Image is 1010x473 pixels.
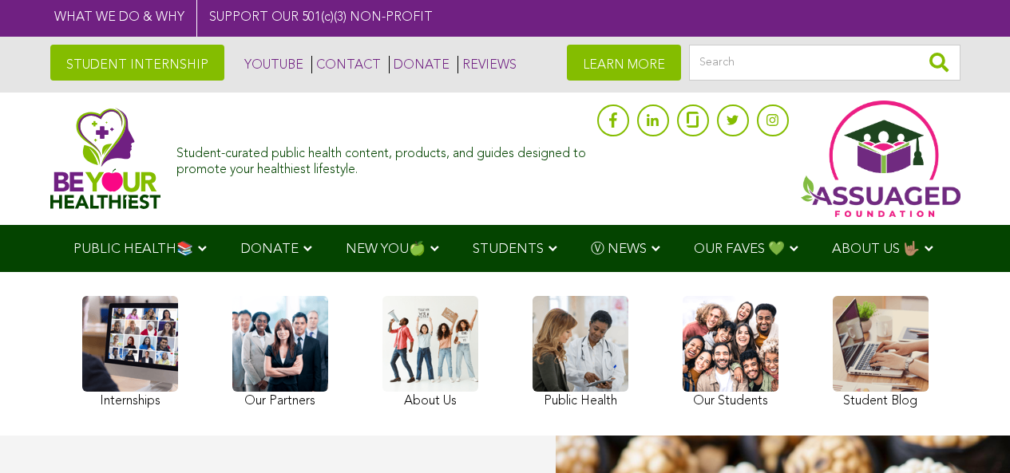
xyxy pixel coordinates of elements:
div: Navigation Menu [50,225,960,272]
input: Search [689,45,960,81]
a: STUDENT INTERNSHIP [50,45,224,81]
a: LEARN MORE [567,45,681,81]
img: glassdoor [687,112,698,128]
div: Student-curated public health content, products, and guides designed to promote your healthiest l... [176,139,588,177]
span: Ⓥ NEWS [591,242,647,256]
span: NEW YOU🍏 [346,242,426,256]
span: OUR FAVES 💚 [694,242,785,256]
span: DONATE [240,242,299,256]
iframe: Chat Widget [930,396,1010,473]
span: ABOUT US 🤟🏽 [832,242,920,256]
img: Assuaged App [801,101,960,217]
span: PUBLIC HEALTH📚 [73,242,193,256]
span: STUDENTS [473,242,544,256]
a: CONTACT [311,56,381,73]
a: DONATE [389,56,450,73]
a: YOUTUBE [240,56,303,73]
img: Assuaged [50,108,161,209]
a: REVIEWS [457,56,517,73]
